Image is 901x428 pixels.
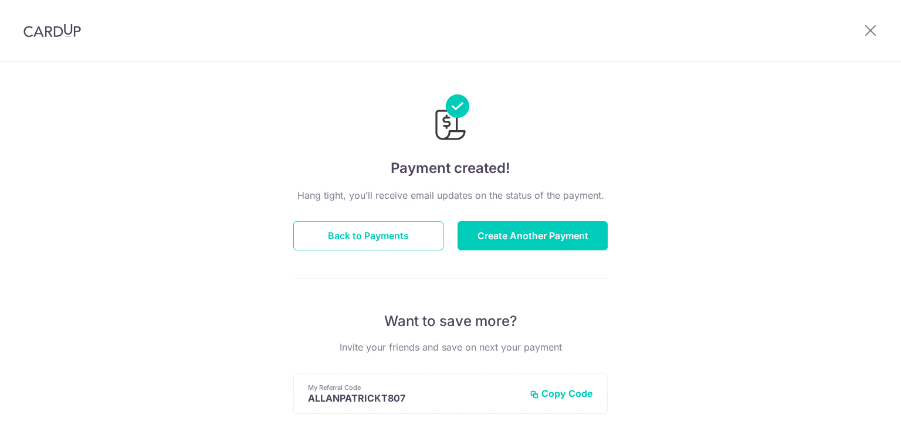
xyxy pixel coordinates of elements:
[293,340,608,354] p: Invite your friends and save on next your payment
[23,23,81,38] img: CardUp
[530,388,593,399] button: Copy Code
[293,188,608,202] p: Hang tight, you’ll receive email updates on the status of the payment.
[826,393,889,422] iframe: Opens a widget where you can find more information
[293,221,443,250] button: Back to Payments
[308,392,520,404] p: ALLANPATRICKT807
[432,94,469,144] img: Payments
[458,221,608,250] button: Create Another Payment
[293,312,608,331] p: Want to save more?
[293,158,608,179] h4: Payment created!
[308,383,520,392] p: My Referral Code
